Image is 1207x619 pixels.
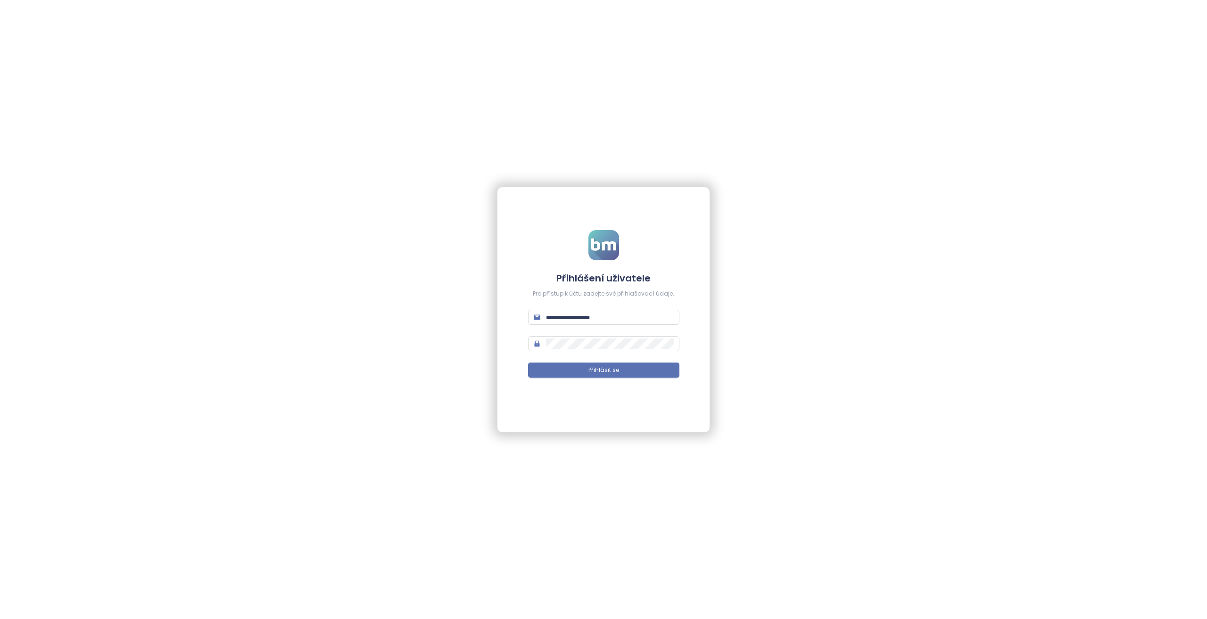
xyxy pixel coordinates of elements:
[588,230,619,260] img: logo
[528,289,679,298] div: Pro přístup k účtu zadejte své přihlašovací údaje.
[528,363,679,378] button: Přihlásit se
[528,272,679,285] h4: Přihlášení uživatele
[588,366,619,375] span: Přihlásit se
[534,340,540,347] span: lock
[534,314,540,321] span: mail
